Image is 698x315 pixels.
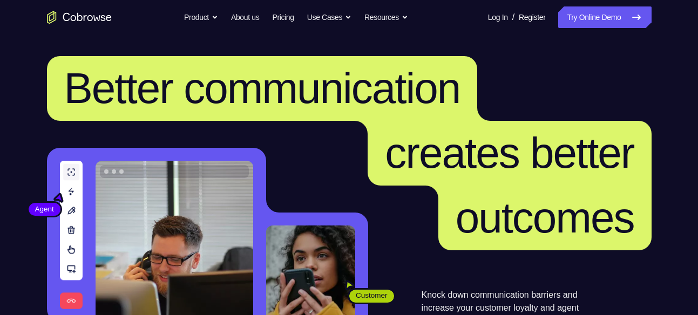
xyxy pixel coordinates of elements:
[364,6,408,28] button: Resources
[231,6,259,28] a: About us
[512,11,514,24] span: /
[64,64,460,112] span: Better communication
[307,6,351,28] button: Use Cases
[47,11,112,24] a: Go to the home page
[272,6,294,28] a: Pricing
[184,6,218,28] button: Product
[385,129,634,177] span: creates better
[558,6,651,28] a: Try Online Demo
[519,6,545,28] a: Register
[488,6,508,28] a: Log In
[456,194,634,242] span: outcomes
